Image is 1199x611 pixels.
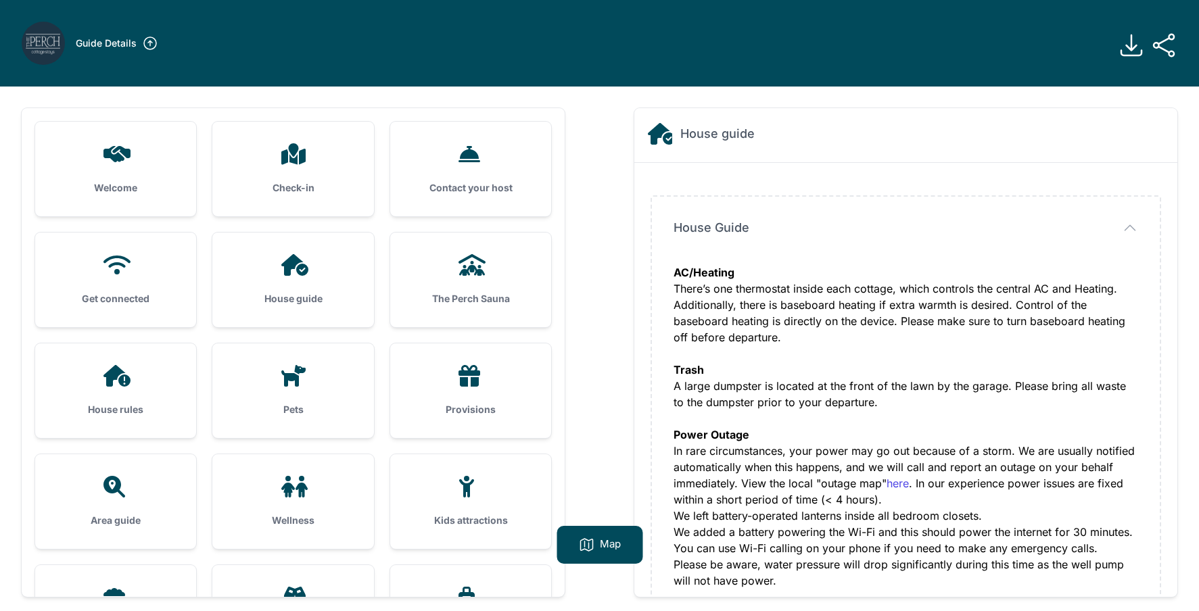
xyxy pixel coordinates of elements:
a: Get connected [35,233,196,327]
a: Kids attractions [390,454,551,549]
a: The Perch Sauna [390,233,551,327]
a: Guide Details [76,35,158,51]
h2: House guide [680,124,755,143]
a: House guide [212,233,373,327]
p: Map [600,537,621,553]
h3: Area guide [57,514,174,527]
h3: Kids attractions [412,514,530,527]
span: House Guide [674,218,749,237]
a: Area guide [35,454,196,549]
h3: Get connected [57,292,174,305]
a: Pets [212,343,373,438]
a: House rules [35,343,196,438]
h3: Check-in [234,181,352,195]
a: Welcome [35,122,196,216]
h3: The Perch Sauna [412,292,530,305]
img: lbscve6jyqy4usxktyb5b1icebv1 [22,22,65,65]
a: Provisions [390,343,551,438]
button: House Guide [674,218,1138,237]
a: here [887,476,909,490]
a: Contact your host [390,122,551,216]
h3: Welcome [57,181,174,195]
a: Check-in [212,122,373,216]
h3: Guide Details [76,36,137,50]
strong: Power Outage [674,428,749,441]
h3: Provisions [412,403,530,416]
h3: Pets [234,403,352,416]
h3: Contact your host [412,181,530,195]
h3: House guide [234,292,352,305]
h3: Wellness [234,514,352,527]
h3: House rules [57,403,174,416]
strong: Trash [674,363,704,376]
strong: AC/Heating [674,266,734,279]
a: Wellness [212,454,373,549]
